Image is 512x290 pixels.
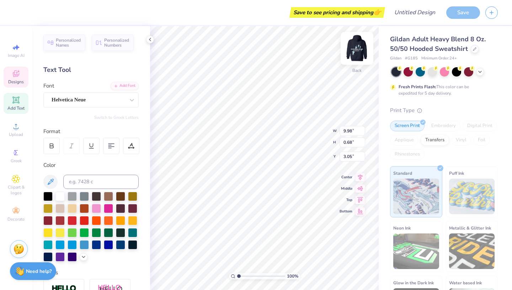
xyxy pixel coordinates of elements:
div: Embroidery [427,121,460,131]
label: Font [43,82,54,90]
span: Minimum Order: 24 + [421,56,457,62]
div: Applique [390,135,418,146]
span: Image AI [8,53,25,58]
div: Foil [473,135,490,146]
span: Personalized Numbers [104,38,129,48]
img: Metallic & Glitter Ink [449,233,495,269]
span: Top [340,197,352,202]
img: Back [343,34,371,63]
span: Neon Ink [393,224,411,232]
span: Water based Ink [449,279,482,286]
div: Vinyl [451,135,471,146]
span: Clipart & logos [4,184,28,196]
span: Center [340,175,352,180]
span: Puff Ink [449,169,464,177]
div: Back [352,67,362,74]
div: Rhinestones [390,149,425,160]
span: Gildan [390,56,401,62]
div: Styles [43,269,139,277]
span: 👉 [373,8,381,16]
span: Upload [9,132,23,137]
span: Personalized Names [56,38,81,48]
div: Format [43,127,139,136]
img: Standard [393,179,439,214]
div: Add Font [111,82,139,90]
input: Untitled Design [389,5,441,20]
div: Digital Print [463,121,497,131]
span: Designs [8,79,24,85]
div: This color can be expedited for 5 day delivery. [399,84,486,96]
input: e.g. 7428 c [63,175,139,189]
span: Glow in the Dark Ink [393,279,434,286]
div: Transfers [421,135,449,146]
span: Middle [340,186,352,191]
span: Add Text [7,105,25,111]
strong: Need help? [26,268,52,275]
img: Puff Ink [449,179,495,214]
span: # G185 [405,56,418,62]
img: Neon Ink [393,233,439,269]
div: Text Tool [43,65,139,75]
strong: Fresh Prints Flash: [399,84,436,90]
div: Color [43,161,139,169]
div: Save to see pricing and shipping [291,7,383,18]
span: Greek [11,158,22,164]
span: Decorate [7,216,25,222]
span: Gildan Adult Heavy Blend 8 Oz. 50/50 Hooded Sweatshirt [390,35,486,53]
button: Switch to Greek Letters [94,115,139,120]
span: 100 % [287,273,298,279]
span: Standard [393,169,412,177]
span: Bottom [340,209,352,214]
div: Screen Print [390,121,425,131]
span: Metallic & Glitter Ink [449,224,491,232]
div: Print Type [390,106,498,115]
